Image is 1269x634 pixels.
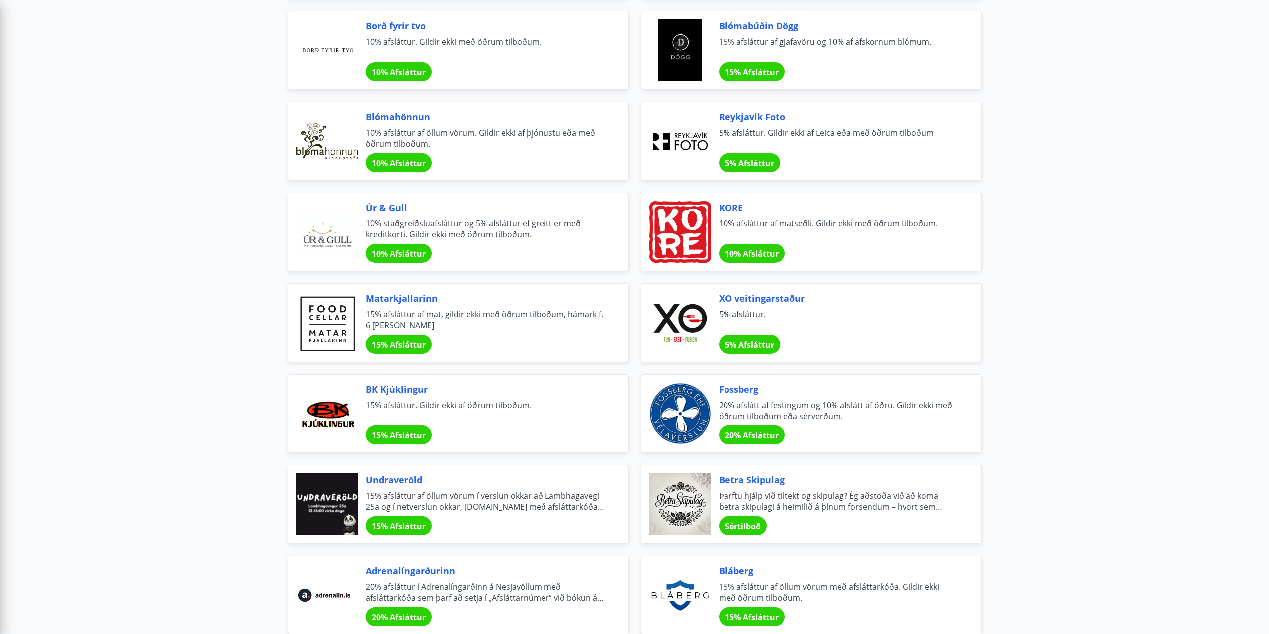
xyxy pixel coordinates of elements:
span: Úr & Gull [366,201,604,214]
span: 5% Afsláttur [725,339,774,350]
span: 15% afsláttur. Gildir ekki af öðrum tilboðum. [366,400,604,422]
span: Sértilboð [725,521,761,532]
span: 20% afslátt af festingum og 10% afslátt af öðru. Gildir ekki með öðrum tilboðum eða sérverðum. [719,400,957,422]
span: Borð fyrir tvo [366,19,604,32]
span: XO veitingarstaður [719,292,957,305]
span: 15% afsláttur af gjafavöru og 10% af afskornum blómum. [719,36,957,58]
span: 10% afsláttur. Gildir ekki með öðrum tilboðum. [366,36,604,58]
span: 10% Afsláttur [372,248,426,259]
span: 5% Afsláttur [725,158,774,169]
span: 5% afsláttur. Gildir ekki af Leica eða með öðrum tilboðum [719,127,957,149]
span: 15% afsláttur af öllum vörum í verslun okkar að Lambhagavegi 25a og í netverslun okkar, [DOMAIN_N... [366,490,604,512]
span: 10% Afsláttur [372,158,426,169]
span: Adrenalíngarðurinn [366,564,604,577]
span: 20% Afsláttur [372,612,426,623]
span: Betra Skipulag [719,473,957,486]
span: Bláberg [719,564,957,577]
span: Blómabúðin Dögg [719,19,957,32]
span: Matarkjallarinn [366,292,604,305]
span: 10% Afsláttur [725,248,779,259]
span: Fossberg [719,383,957,396]
span: Þarftu hjálp við tiltekt og skipulag? Ég aðstoða við að koma betra skipulagi á heimilið á þínum f... [719,490,957,512]
span: 10% afsláttur af öllum vörum. Gildir ekki af þjónustu eða með öðrum tilboðum. [366,127,604,149]
span: 15% Afsláttur [372,521,426,532]
span: 15% afsláttur af öllum vörum með afsláttarkóða. Gildir ekki með öðrum tilboðum. [719,581,957,603]
span: 15% afsláttur af mat, gildir ekki með öðrum tilboðum, hámark f. 6 [PERSON_NAME] [366,309,604,331]
span: BK Kjúklingur [366,383,604,396]
span: 10% afsláttur af matseðli. Gildir ekki með öðrum tilboðum. [719,218,957,240]
span: 10% Afsláttur [372,67,426,78]
span: 5% afsláttur. [719,309,957,331]
span: 15% Afsláttur [725,67,779,78]
span: 15% Afsláttur [725,612,779,623]
span: 15% Afsláttur [372,339,426,350]
span: 20% Afsláttur [725,430,779,441]
span: 15% Afsláttur [372,430,426,441]
span: 10% staðgreiðsluafsláttur og 5% afsláttur ef greitt er með kreditkorti. Gildir ekki með öðrum til... [366,218,604,240]
span: 20% afsláttur í Adrenalíngarðinn á Nesjavöllum með afsláttarkóða sem þarf að setja í „Afsláttarnú... [366,581,604,603]
span: Undraveröld [366,473,604,486]
span: KORE [719,201,957,214]
span: Blómahönnun [366,110,604,123]
span: Reykjavik Foto [719,110,957,123]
